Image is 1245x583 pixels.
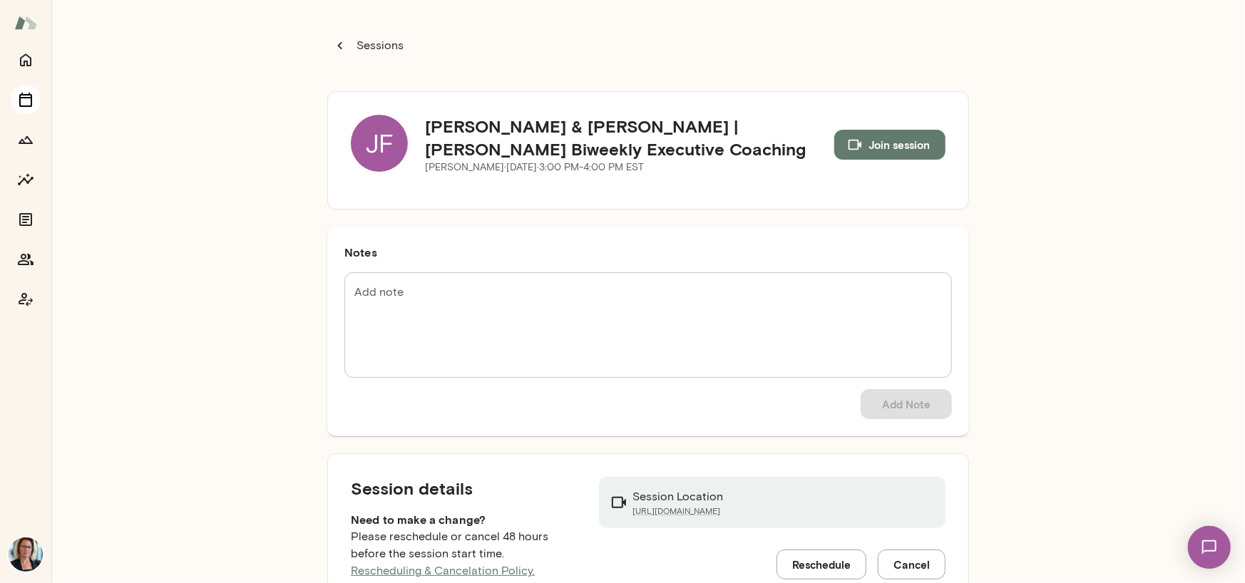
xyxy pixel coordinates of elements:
p: Please reschedule or cancel 48 hours before the session start time. [351,528,576,579]
button: Sessions [11,86,40,114]
img: Jennifer Alvarez [9,537,43,572]
button: Coach app [11,285,40,314]
p: Sessions [354,37,404,54]
h5: Session details [351,477,576,500]
p: Session Location [633,488,724,505]
h6: Need to make a change? [351,511,576,528]
button: Insights [11,165,40,194]
p: [PERSON_NAME] · [DATE] · 3:00 PM-4:00 PM EST [425,160,834,175]
h6: Notes [344,244,952,261]
img: Mento [14,9,37,36]
a: [URL][DOMAIN_NAME] [633,505,724,517]
button: Sessions [327,31,411,60]
h5: [PERSON_NAME] & [PERSON_NAME] | [PERSON_NAME] Biweekly Executive Coaching [425,115,834,160]
button: Join session [834,130,946,160]
button: Reschedule [777,550,866,579]
button: Members [11,245,40,274]
button: Cancel [878,550,946,579]
div: JF [351,115,408,172]
button: Documents [11,205,40,234]
button: Growth Plan [11,125,40,154]
a: Rescheduling & Cancelation Policy. [351,564,535,577]
button: Home [11,46,40,74]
